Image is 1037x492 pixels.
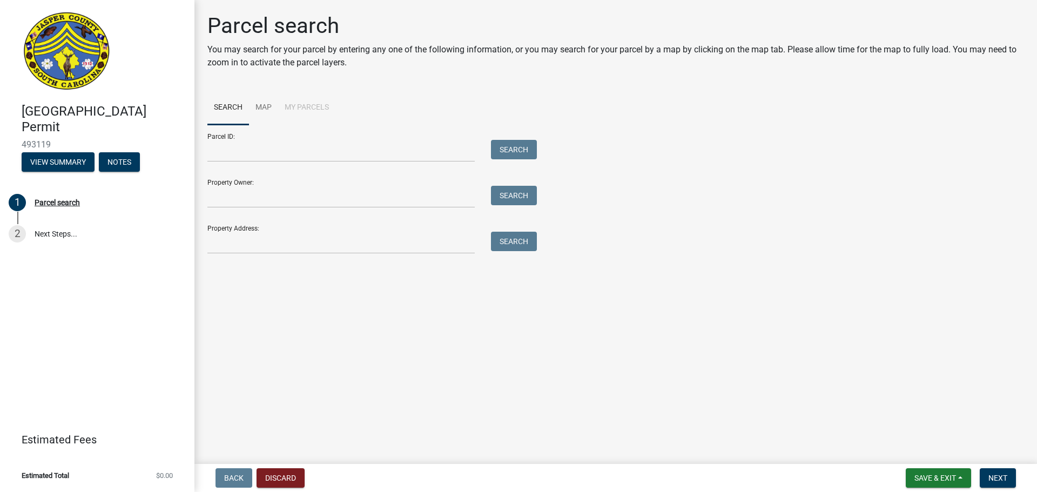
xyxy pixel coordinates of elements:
[35,199,80,206] div: Parcel search
[22,152,95,172] button: View Summary
[491,232,537,251] button: Search
[988,474,1007,482] span: Next
[257,468,305,488] button: Discard
[207,91,249,125] a: Search
[224,474,244,482] span: Back
[906,468,971,488] button: Save & Exit
[207,43,1024,69] p: You may search for your parcel by entering any one of the following information, or you may searc...
[22,158,95,167] wm-modal-confirm: Summary
[491,186,537,205] button: Search
[156,472,173,479] span: $0.00
[22,472,69,479] span: Estimated Total
[249,91,278,125] a: Map
[99,158,140,167] wm-modal-confirm: Notes
[216,468,252,488] button: Back
[9,194,26,211] div: 1
[99,152,140,172] button: Notes
[22,11,112,92] img: Jasper County, South Carolina
[980,468,1016,488] button: Next
[207,13,1024,39] h1: Parcel search
[491,140,537,159] button: Search
[22,104,186,135] h4: [GEOGRAPHIC_DATA] Permit
[9,429,177,450] a: Estimated Fees
[914,474,956,482] span: Save & Exit
[22,139,173,150] span: 493119
[9,225,26,242] div: 2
